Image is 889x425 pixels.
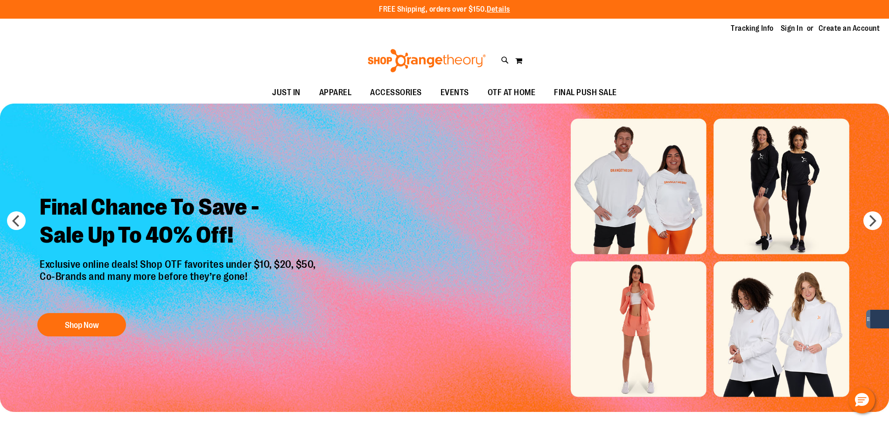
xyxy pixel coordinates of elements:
[33,258,325,304] p: Exclusive online deals! Shop OTF favorites under $10, $20, $50, Co-Brands and many more before th...
[487,5,510,14] a: Details
[819,23,880,34] a: Create an Account
[263,82,310,104] a: JUST IN
[37,313,126,336] button: Shop Now
[554,82,617,103] span: FINAL PUSH SALE
[33,186,325,341] a: Final Chance To Save -Sale Up To 40% Off! Exclusive online deals! Shop OTF favorites under $10, $...
[366,49,487,72] img: Shop Orangetheory
[781,23,803,34] a: Sign In
[7,211,26,230] button: prev
[863,211,882,230] button: next
[319,82,352,103] span: APPAREL
[361,82,431,104] a: ACCESSORIES
[379,4,510,15] p: FREE Shipping, orders over $150.
[545,82,626,104] a: FINAL PUSH SALE
[731,23,774,34] a: Tracking Info
[431,82,478,104] a: EVENTS
[478,82,545,104] a: OTF AT HOME
[272,82,301,103] span: JUST IN
[370,82,422,103] span: ACCESSORIES
[310,82,361,104] a: APPAREL
[488,82,536,103] span: OTF AT HOME
[849,387,875,413] button: Hello, have a question? Let’s chat.
[33,186,325,258] h2: Final Chance To Save - Sale Up To 40% Off!
[441,82,469,103] span: EVENTS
